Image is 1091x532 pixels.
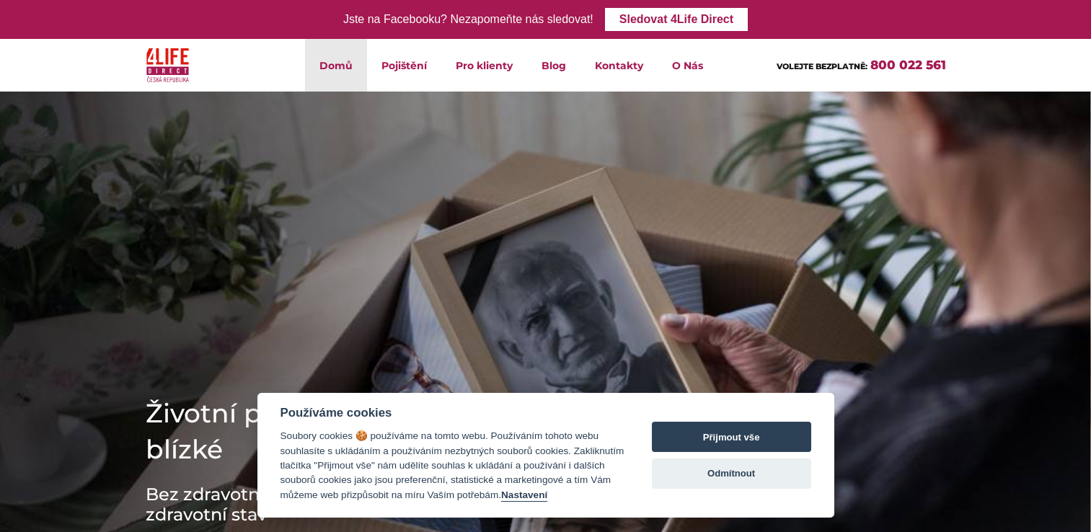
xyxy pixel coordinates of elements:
[305,39,367,92] a: Domů
[343,9,593,30] div: Jste na Facebooku? Nezapomeňte nás sledovat!
[146,395,578,467] h1: Životní pojištění Jistota pro mé blízké
[281,429,624,502] div: Soubory cookies 🍪 používáme na tomto webu. Používáním tohoto webu souhlasíte s ukládáním a použív...
[652,458,811,489] button: Odmítnout
[870,58,946,72] a: 800 022 561
[777,61,867,71] span: VOLEJTE BEZPLATNĚ:
[652,422,811,452] button: Přijmout vše
[146,484,578,525] h3: Bez zdravotních dotazníků a otázek na Váš zdravotní stav
[527,39,580,92] a: Blog
[580,39,658,92] a: Kontakty
[146,45,190,86] img: 4Life Direct Česká republika logo
[281,406,624,420] div: Používáme cookies
[605,8,748,31] a: Sledovat 4Life Direct
[501,489,547,502] button: Nastavení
